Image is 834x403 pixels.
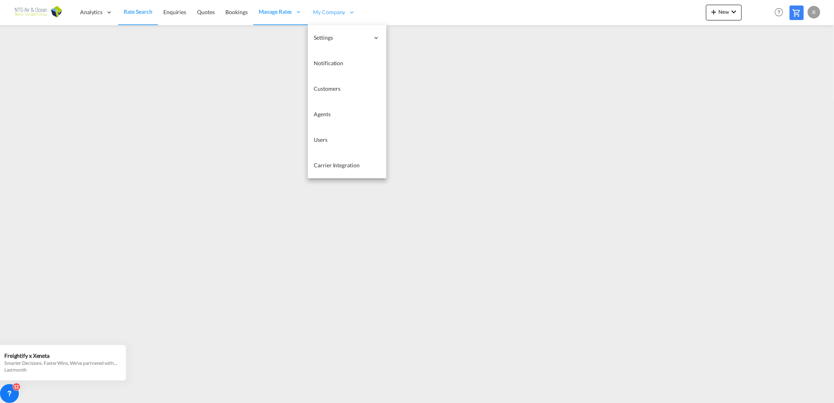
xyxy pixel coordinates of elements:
[226,9,248,15] span: Bookings
[308,25,386,51] div: Settings
[808,6,820,18] div: R
[308,127,386,153] a: Users
[163,9,186,15] span: Enquiries
[308,51,386,76] a: Notification
[308,153,386,178] a: Carrier Integration
[709,9,739,15] span: New
[772,5,790,20] div: Help
[706,5,742,20] button: icon-plus 400-fgNewicon-chevron-down
[314,136,328,143] span: Users
[80,8,102,16] span: Analytics
[314,60,344,66] span: Notification
[709,7,719,16] md-icon: icon-plus 400-fg
[314,34,370,42] span: Settings
[308,102,386,127] a: Agents
[314,85,340,92] span: Customers
[314,111,331,117] span: Agents
[308,76,386,102] a: Customers
[729,7,739,16] md-icon: icon-chevron-down
[12,4,65,21] img: 3755d540b01311ec8f4e635e801fad27.png
[124,8,152,15] span: Rate Search
[314,162,360,169] span: Carrier Integration
[197,9,214,15] span: Quotes
[772,5,786,19] span: Help
[259,8,292,16] span: Manage Rates
[313,8,346,16] span: My Company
